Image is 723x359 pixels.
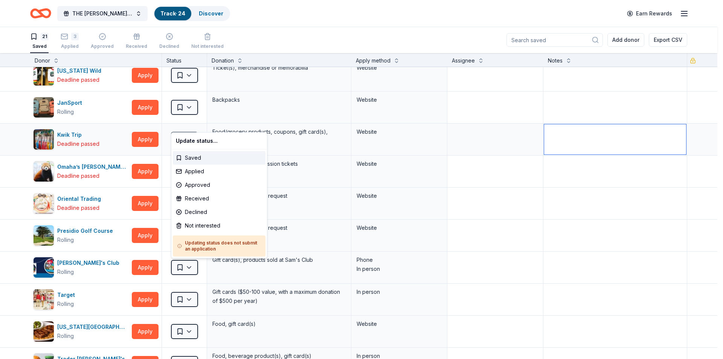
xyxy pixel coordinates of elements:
div: Received [173,192,265,205]
div: Update status... [173,134,265,148]
div: Applied [173,165,265,178]
div: Approved [173,178,265,192]
div: Declined [173,205,265,219]
h5: Updating status does not submit an application [177,240,261,252]
div: Not interested [173,219,265,232]
div: Saved [173,151,265,165]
